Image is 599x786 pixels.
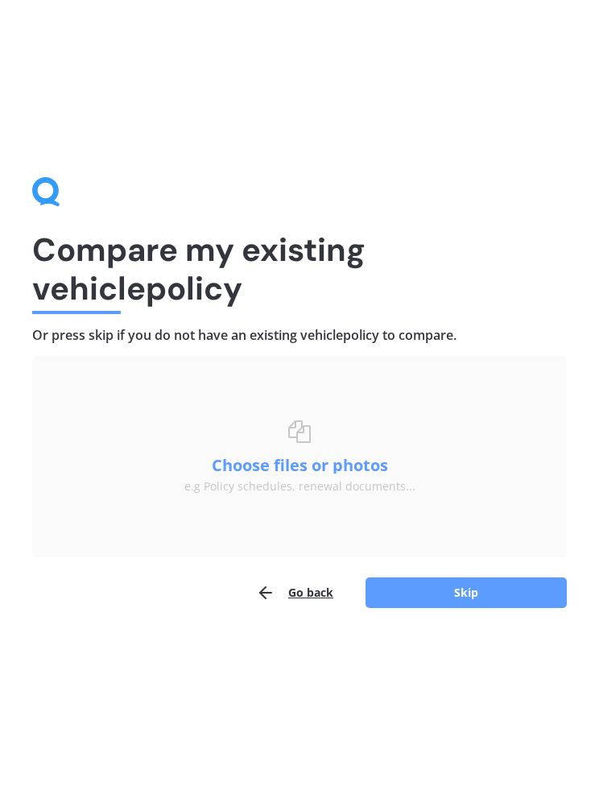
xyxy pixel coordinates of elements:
[366,577,567,608] button: Skip
[32,230,567,308] h1: Compare my existing vehicle policy
[199,457,400,474] button: Choose files or photos
[256,577,333,609] button: Go back
[32,327,567,344] h4: Or press skip if you do not have an existing vehicle policy to compare.
[184,480,415,494] div: e.g Policy schedules, renewal documents...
